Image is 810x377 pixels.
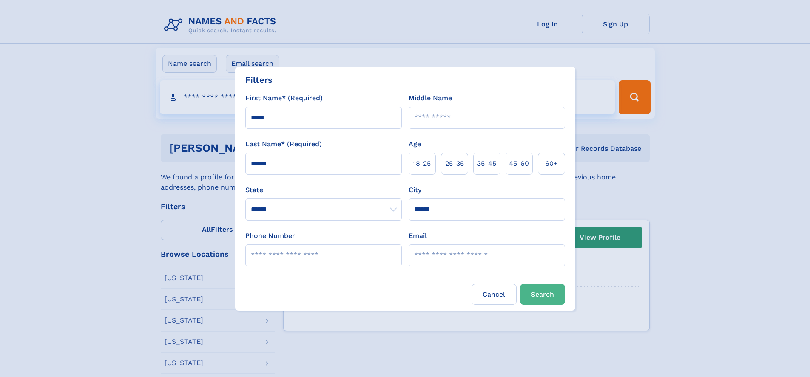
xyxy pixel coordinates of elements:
label: Age [409,139,421,149]
span: 60+ [545,159,558,169]
label: City [409,185,421,195]
label: Middle Name [409,93,452,103]
label: Cancel [472,284,517,305]
label: Last Name* (Required) [245,139,322,149]
span: 45‑60 [509,159,529,169]
label: First Name* (Required) [245,93,323,103]
span: 25‑35 [445,159,464,169]
label: Phone Number [245,231,295,241]
label: State [245,185,402,195]
div: Filters [245,74,273,86]
button: Search [520,284,565,305]
span: 18‑25 [413,159,431,169]
span: 35‑45 [477,159,496,169]
label: Email [409,231,427,241]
